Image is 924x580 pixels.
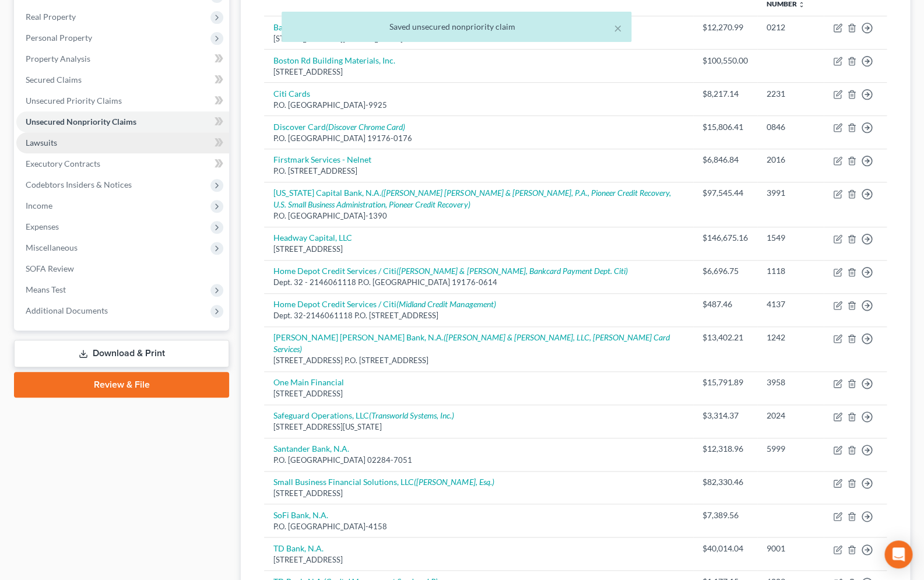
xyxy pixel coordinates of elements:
i: unfold_more [798,1,805,8]
div: 2231 [767,88,814,100]
a: [PERSON_NAME] [PERSON_NAME] Bank, N.A.([PERSON_NAME] & [PERSON_NAME], LLC, [PERSON_NAME] Card Ser... [273,332,669,354]
i: ([PERSON_NAME], Esq.) [414,477,494,487]
div: [STREET_ADDRESS] [273,244,684,255]
div: 3991 [767,187,814,199]
a: Executory Contracts [16,153,229,174]
div: Open Intercom Messenger [884,540,912,568]
div: Saved unsecured nonpriority claim [291,21,622,33]
div: $146,675.16 [702,232,748,244]
span: Income [26,201,52,210]
div: 5999 [767,443,814,455]
div: $8,217.14 [702,88,748,100]
span: Executory Contracts [26,159,100,168]
a: SoFi Bank, N.A. [273,510,328,520]
div: $13,402.21 [702,332,748,343]
i: (Transworld Systems, Inc.) [369,410,454,420]
span: Property Analysis [26,54,90,64]
div: 9001 [767,543,814,554]
div: [STREET_ADDRESS][US_STATE] [273,421,684,433]
div: 4137 [767,298,814,310]
a: One Main Financial [273,377,344,387]
div: P.O. [GEOGRAPHIC_DATA]-1390 [273,210,684,222]
i: ([PERSON_NAME] [PERSON_NAME] & [PERSON_NAME], P.A., Pioneer Credit Recovery, U.S. Small Business ... [273,188,670,209]
button: × [614,21,622,35]
a: Headway Capital, LLC [273,233,352,242]
div: $15,791.89 [702,377,748,388]
i: (Midland Credit Management) [396,299,496,309]
a: [US_STATE] Capital Bank, N.A.([PERSON_NAME] [PERSON_NAME] & [PERSON_NAME], P.A., Pioneer Credit R... [273,188,670,209]
div: 3958 [767,377,814,388]
span: Means Test [26,284,66,294]
div: $15,806.41 [702,121,748,133]
i: ([PERSON_NAME] & [PERSON_NAME], Bankcard Payment Dept. Citi) [396,266,627,276]
a: Small Business Financial Solutions, LLC([PERSON_NAME], Esq.) [273,477,494,487]
a: Unsecured Nonpriority Claims [16,111,229,132]
a: Boston Rd Building Materials, Inc. [273,55,395,65]
div: $487.46 [702,298,748,310]
a: Review & File [14,372,229,398]
div: 1549 [767,232,814,244]
div: 1118 [767,265,814,277]
span: Unsecured Priority Claims [26,96,122,106]
div: 2024 [767,410,814,421]
div: P.O. [GEOGRAPHIC_DATA] 19176-0176 [273,133,684,144]
a: Lawsuits [16,132,229,153]
div: [STREET_ADDRESS] [273,554,684,565]
div: [STREET_ADDRESS] P.O. [STREET_ADDRESS] [273,355,684,366]
div: $6,696.75 [702,265,748,277]
div: 1242 [767,332,814,343]
span: Additional Documents [26,305,108,315]
a: Unsecured Priority Claims [16,90,229,111]
div: [STREET_ADDRESS] [273,488,684,499]
div: P.O. [GEOGRAPHIC_DATA]-4158 [273,521,684,532]
span: Expenses [26,222,59,231]
a: Firstmark Services - Nelnet [273,154,371,164]
a: Citi Cards [273,89,310,99]
span: Unsecured Nonpriority Claims [26,117,136,126]
div: 2016 [767,154,814,166]
div: $40,014.04 [702,543,748,554]
div: Dept. 32-2146061118 P.O. [STREET_ADDRESS] [273,310,684,321]
a: Secured Claims [16,69,229,90]
div: [STREET_ADDRESS] [273,388,684,399]
a: Home Depot Credit Services / Citi([PERSON_NAME] & [PERSON_NAME], Bankcard Payment Dept. Citi) [273,266,627,276]
a: Safeguard Operations, LLC(Transworld Systems, Inc.) [273,410,454,420]
div: 0846 [767,121,814,133]
div: $100,550.00 [702,55,748,66]
div: P.O. [GEOGRAPHIC_DATA] 02284-7051 [273,455,684,466]
div: $7,389.56 [702,509,748,521]
div: $82,330.46 [702,476,748,488]
span: Codebtors Insiders & Notices [26,180,132,189]
a: Download & Print [14,340,229,367]
span: Miscellaneous [26,242,78,252]
div: [STREET_ADDRESS] [273,66,684,78]
i: (Discover Chrome Card) [326,122,405,132]
div: P.O. [STREET_ADDRESS] [273,166,684,177]
span: Lawsuits [26,138,57,147]
a: Home Depot Credit Services / Citi(Midland Credit Management) [273,299,496,309]
div: $6,846.84 [702,154,748,166]
i: ([PERSON_NAME] & [PERSON_NAME], LLC, [PERSON_NAME] Card Services) [273,332,669,354]
span: Secured Claims [26,75,82,85]
div: $97,545.44 [702,187,748,199]
span: SOFA Review [26,263,74,273]
div: $12,318.96 [702,443,748,455]
a: Property Analysis [16,48,229,69]
a: TD Bank, N.A. [273,543,324,553]
div: P.O. [GEOGRAPHIC_DATA]-9925 [273,100,684,111]
a: SOFA Review [16,258,229,279]
a: Santander Bank, N.A. [273,444,349,454]
div: $3,314.37 [702,410,748,421]
div: Dept. 32 - 2146061118 P.O. [GEOGRAPHIC_DATA] 19176-0614 [273,277,684,288]
a: Discover Card(Discover Chrome Card) [273,122,405,132]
